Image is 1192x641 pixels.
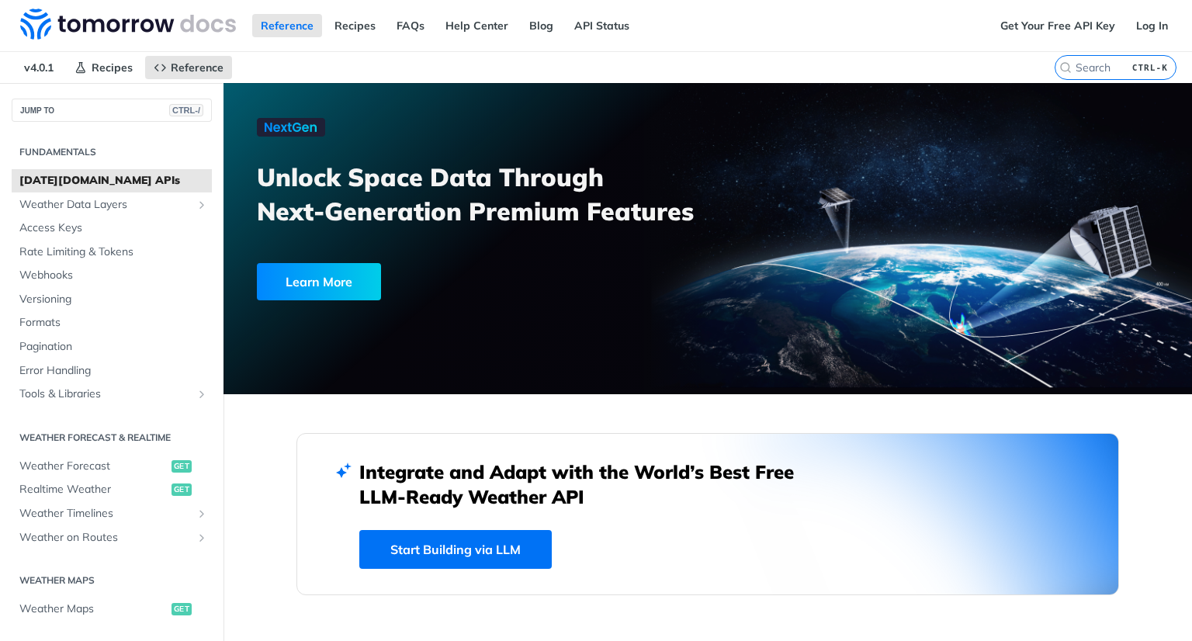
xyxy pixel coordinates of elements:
span: get [172,483,192,496]
a: API Status [566,14,638,37]
a: [DATE][DOMAIN_NAME] APIs [12,169,212,192]
span: v4.0.1 [16,56,62,79]
a: Start Building via LLM [359,530,552,569]
a: Recipes [66,56,141,79]
a: Tools & LibrariesShow subpages for Tools & Libraries [12,383,212,406]
h2: Weather Forecast & realtime [12,431,212,445]
span: Weather Maps [19,601,168,617]
span: Tools & Libraries [19,386,192,402]
span: get [172,603,192,615]
a: Weather Data LayersShow subpages for Weather Data Layers [12,193,212,217]
img: NextGen [257,118,325,137]
kbd: CTRL-K [1128,60,1172,75]
h2: Fundamentals [12,145,212,159]
span: Weather Data Layers [19,197,192,213]
a: Help Center [437,14,517,37]
span: Pagination [19,339,208,355]
h2: Integrate and Adapt with the World’s Best Free LLM-Ready Weather API [359,459,817,509]
span: CTRL-/ [169,104,203,116]
span: Versioning [19,292,208,307]
a: Pagination [12,335,212,359]
span: Webhooks [19,268,208,283]
a: Weather TimelinesShow subpages for Weather Timelines [12,502,212,525]
span: Reference [171,61,223,74]
a: Weather Forecastget [12,455,212,478]
svg: Search [1059,61,1072,74]
a: Reference [145,56,232,79]
div: Learn More [257,263,381,300]
a: Webhooks [12,264,212,287]
a: Reference [252,14,322,37]
a: Rate Limiting & Tokens [12,241,212,264]
span: [DATE][DOMAIN_NAME] APIs [19,173,208,189]
span: Realtime Weather [19,482,168,497]
img: Tomorrow.io Weather API Docs [20,9,236,40]
a: Recipes [326,14,384,37]
a: Realtime Weatherget [12,478,212,501]
a: Error Handling [12,359,212,383]
a: Versioning [12,288,212,311]
button: Show subpages for Tools & Libraries [196,388,208,400]
span: Weather Timelines [19,506,192,521]
button: Show subpages for Weather Timelines [196,508,208,520]
button: Show subpages for Weather on Routes [196,532,208,544]
span: Formats [19,315,208,331]
span: Rate Limiting & Tokens [19,244,208,260]
a: Access Keys [12,217,212,240]
span: Weather Forecast [19,459,168,474]
a: Blog [521,14,562,37]
a: Weather Mapsget [12,598,212,621]
a: Learn More [257,263,631,300]
a: FAQs [388,14,433,37]
a: Formats [12,311,212,334]
h2: Weather Maps [12,573,212,587]
span: Error Handling [19,363,208,379]
span: get [172,460,192,473]
span: Recipes [92,61,133,74]
a: Get Your Free API Key [992,14,1124,37]
a: Weather on RoutesShow subpages for Weather on Routes [12,526,212,549]
h3: Unlock Space Data Through Next-Generation Premium Features [257,160,725,228]
span: Access Keys [19,220,208,236]
span: Weather on Routes [19,530,192,546]
button: JUMP TOCTRL-/ [12,99,212,122]
button: Show subpages for Weather Data Layers [196,199,208,211]
a: Log In [1128,14,1176,37]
